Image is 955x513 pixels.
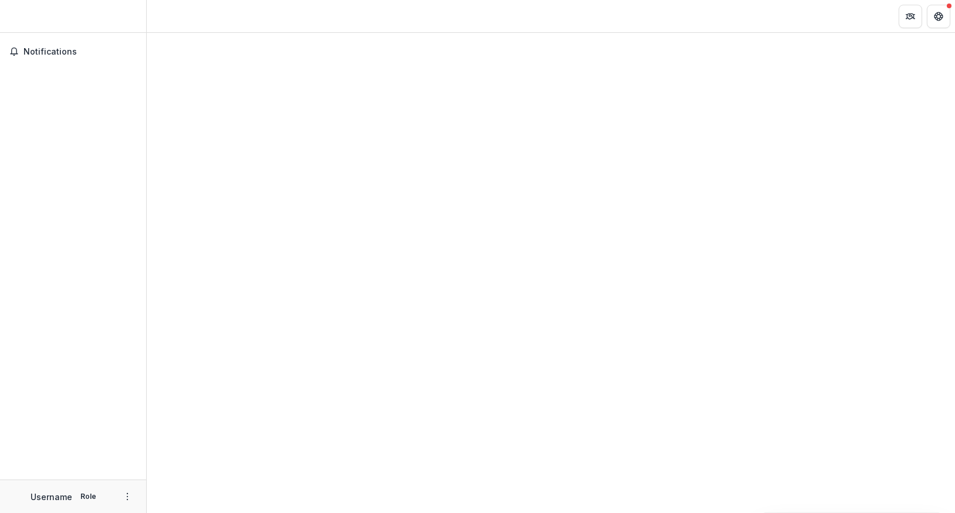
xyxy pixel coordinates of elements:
p: Username [31,491,72,503]
button: Get Help [927,5,950,28]
p: Role [77,491,100,502]
button: Notifications [5,42,141,61]
span: Notifications [23,47,137,57]
button: Partners [899,5,922,28]
button: More [120,490,134,504]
